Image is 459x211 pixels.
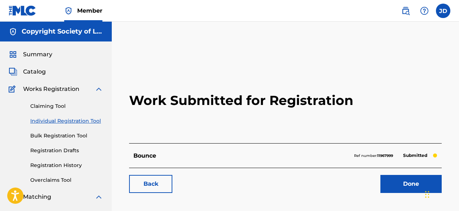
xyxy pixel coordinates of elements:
[417,4,432,18] div: Help
[23,85,79,93] span: Works Registration
[9,85,18,93] img: Works Registration
[77,6,102,15] span: Member
[439,122,459,180] iframe: Resource Center
[64,6,73,15] img: Top Rightsholder
[377,153,393,158] strong: 11967999
[30,147,103,154] a: Registration Drafts
[133,151,156,160] p: Bounce
[380,175,442,193] a: Done
[9,50,17,59] img: Summary
[129,58,442,143] h2: Work Submitted for Registration
[23,67,46,76] span: Catalog
[436,4,450,18] div: User Menu
[94,85,103,93] img: expand
[30,117,103,125] a: Individual Registration Tool
[354,153,393,159] p: Ref number:
[23,193,51,201] span: Matching
[9,27,17,36] img: Accounts
[425,184,429,205] div: Drag
[129,175,172,193] a: Back
[9,50,52,59] a: SummarySummary
[423,176,459,211] iframe: Chat Widget
[94,193,103,201] img: expand
[400,150,431,161] p: Submitted
[30,162,103,169] a: Registration History
[9,5,36,16] img: MLC Logo
[9,67,17,76] img: Catalog
[420,6,429,15] img: help
[30,102,103,110] a: Claiming Tool
[401,6,410,15] img: search
[30,132,103,140] a: Bulk Registration Tool
[398,4,413,18] a: Public Search
[23,50,52,59] span: Summary
[22,27,103,36] h5: Copyright Society of Liberia (COSOL)
[30,176,103,184] a: Overclaims Tool
[9,67,46,76] a: CatalogCatalog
